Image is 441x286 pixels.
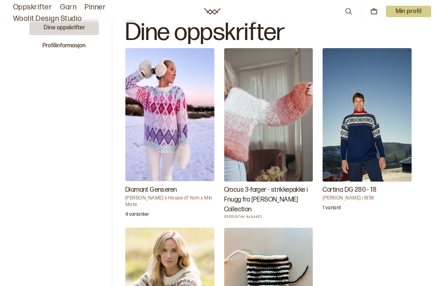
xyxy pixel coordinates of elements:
[386,6,432,17] button: User dropdown
[224,215,313,221] h4: [PERSON_NAME]
[125,185,214,195] h3: Diamant Genseren
[323,185,412,195] h3: Cortina DG 280 - 18
[13,2,52,13] a: Oppskrifter
[323,205,341,213] p: 1 variant
[323,48,412,182] img: Bitten Eriksen i 1956Cortina DG 280 - 18
[386,6,432,17] p: Min profil
[125,48,214,181] img: Ingrid Raadim x House of Yarn x Min MoteDiamant Genseren
[224,185,313,215] h3: Crocus 3-farger - strikkepakke i Fnugg fra [PERSON_NAME] Collection
[125,211,149,219] p: 4 varianter
[85,2,106,13] a: Pinner
[29,38,99,53] button: Profilinformasjon
[125,48,214,218] a: Diamant Genseren
[224,48,313,182] img: Camilla PihlCrocus 3-farger - strikkepakke i Fnugg fra Camilla Pihl Collection
[13,13,82,24] a: Woolit Design Studio
[224,48,313,218] a: Crocus 3-farger - strikkepakke i Fnugg fra Camilla Pihl Collection
[323,48,412,218] a: Cortina DG 280 - 18
[125,195,214,208] h4: [PERSON_NAME] x House of Yarn x Min Mote
[29,20,99,35] button: Dine oppskrifter
[60,2,76,13] a: Garn
[323,195,412,202] h4: [PERSON_NAME] i 1956
[125,20,412,45] h1: Dine oppskrifter
[204,8,220,15] a: Woolit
